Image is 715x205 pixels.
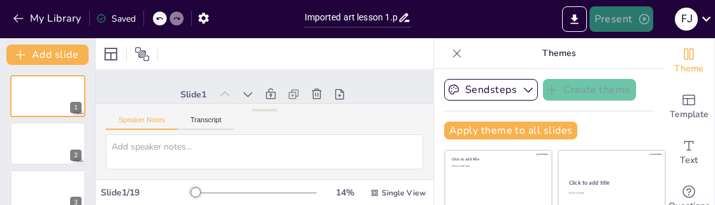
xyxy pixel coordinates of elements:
span: Template [670,108,709,122]
button: F J [675,6,698,32]
div: Change the overall theme [663,38,714,84]
div: 14 % [329,187,360,199]
div: Click to add title [452,157,543,162]
div: 2 [10,122,85,164]
div: 1 [70,102,82,113]
div: 2 [70,150,82,161]
button: Speaker Notes [106,116,178,130]
span: Text [680,153,698,167]
span: Position [134,46,150,62]
p: Themes [467,38,651,69]
div: Slide 1 [180,88,210,101]
div: Click to add text [568,192,653,195]
div: Layout [101,44,121,64]
div: 1 [10,75,85,117]
button: Sendsteps [444,79,538,101]
button: Add slide [6,45,89,65]
div: Add ready made slides [663,84,714,130]
button: Create theme [543,79,636,101]
span: Single View [382,188,426,198]
span: Theme [674,62,704,76]
div: Click to add title [569,179,654,187]
button: Present [589,6,653,32]
input: Insert title [305,8,398,27]
button: Transcript [178,116,235,130]
button: Export to PowerPoint [562,6,587,32]
div: Click to add text [452,165,543,168]
button: My Library [10,8,87,29]
div: F J [675,8,698,31]
div: Slide 1 / 19 [101,187,194,199]
button: Apply theme to all slides [444,122,577,139]
div: Add text boxes [663,130,714,176]
div: Saved [96,13,136,25]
